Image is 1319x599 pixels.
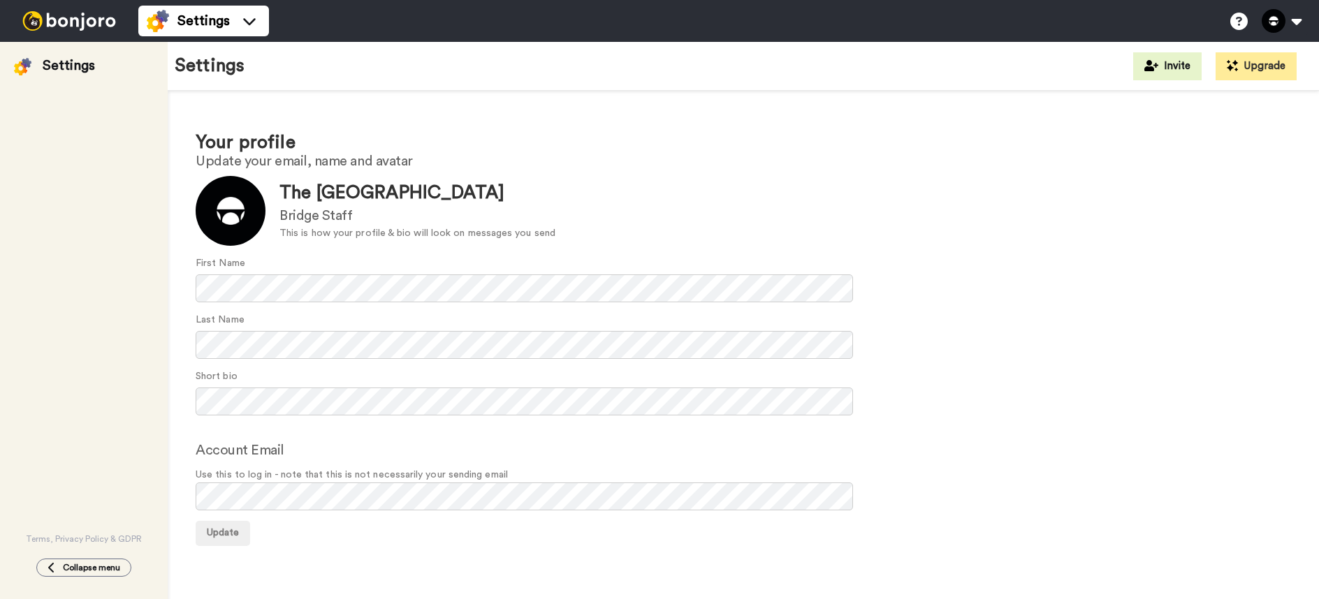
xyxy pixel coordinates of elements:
[1216,52,1297,80] button: Upgrade
[196,440,284,461] label: Account Email
[17,11,122,31] img: bj-logo-header-white.svg
[279,206,555,226] div: Bridge Staff
[43,56,95,75] div: Settings
[207,528,239,538] span: Update
[1133,52,1202,80] button: Invite
[177,11,230,31] span: Settings
[279,226,555,241] div: This is how your profile & bio will look on messages you send
[279,180,555,206] div: The [GEOGRAPHIC_DATA]
[196,313,245,327] label: Last Name
[196,154,1291,169] h2: Update your email, name and avatar
[36,559,131,577] button: Collapse menu
[196,468,1291,482] span: Use this to log in - note that this is not necessarily your sending email
[147,10,169,32] img: settings-colored.svg
[14,58,31,75] img: settings-colored.svg
[196,133,1291,153] h1: Your profile
[196,521,250,546] button: Update
[175,56,245,76] h1: Settings
[196,256,245,271] label: First Name
[63,562,120,573] span: Collapse menu
[196,369,238,384] label: Short bio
